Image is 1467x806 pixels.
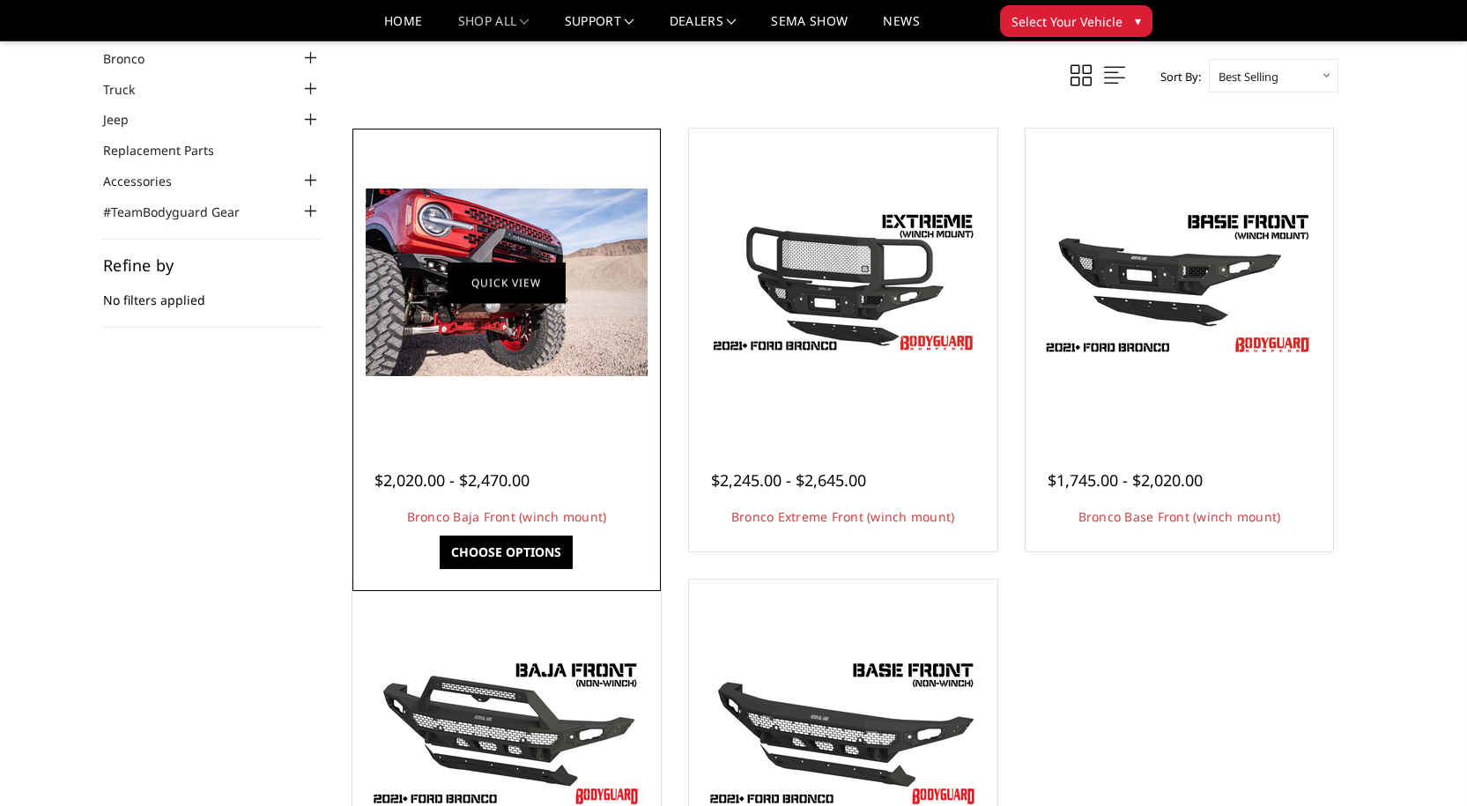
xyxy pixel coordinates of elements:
[670,15,737,41] a: Dealers
[1011,12,1122,31] span: Select Your Vehicle
[711,470,866,491] span: $2,245.00 - $2,645.00
[458,15,530,41] a: shop all
[1151,63,1201,90] label: Sort By:
[103,110,151,129] a: Jeep
[731,508,955,525] a: Bronco Extreme Front (winch mount)
[357,133,656,433] a: Bodyguard Ford Bronco Bronco Baja Front (winch mount)
[103,49,167,68] a: Bronco
[771,15,848,41] a: SEMA Show
[565,15,634,41] a: Support
[103,257,322,328] div: No filters applied
[103,203,262,221] a: #TeamBodyguard Gear
[883,15,919,41] a: News
[1030,133,1330,433] a: Freedom Series - Bronco Base Front Bumper Bronco Base Front (winch mount)
[1048,470,1203,491] span: $1,745.00 - $2,020.00
[103,172,194,190] a: Accessories
[448,262,566,303] a: Quick view
[1000,5,1152,37] button: Select Your Vehicle
[1379,721,1467,806] iframe: Chat Widget
[374,470,530,491] span: $2,020.00 - $2,470.00
[366,189,648,376] img: Bronco Baja Front (winch mount)
[1078,508,1281,525] a: Bronco Base Front (winch mount)
[1135,11,1141,30] span: ▾
[103,257,322,273] h5: Refine by
[440,536,573,569] a: Choose Options
[103,141,236,159] a: Replacement Parts
[103,80,157,99] a: Truck
[693,133,993,433] a: Bronco Extreme Front (winch mount) Bronco Extreme Front (winch mount)
[407,508,607,525] a: Bronco Baja Front (winch mount)
[384,15,422,41] a: Home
